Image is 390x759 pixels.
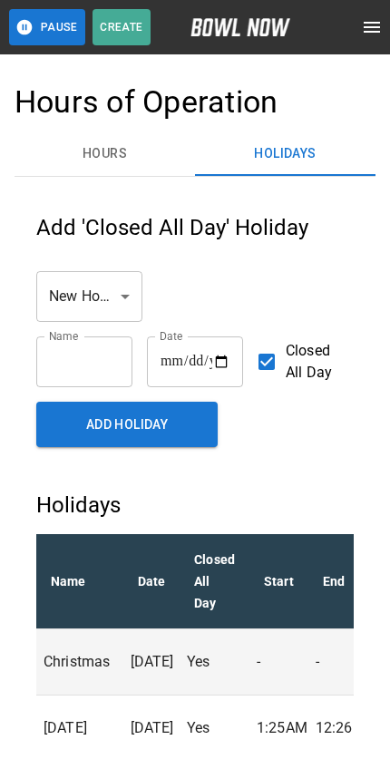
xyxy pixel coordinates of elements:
[187,717,249,739] p: Yes
[36,213,354,242] h5: Add 'Closed All Day' Holiday
[190,18,290,36] img: logo
[316,651,375,673] p: -
[195,132,375,176] button: Holidays
[249,534,308,629] th: Start
[36,271,142,322] div: New Holiday
[257,717,308,739] p: 1:25AM
[131,717,180,739] p: [DATE]
[257,651,308,673] p: -
[354,9,390,45] button: open drawer
[316,717,375,739] p: 12:26PM
[44,651,123,673] p: Christmas
[308,534,375,629] th: End
[9,9,85,45] button: Pause
[36,491,354,520] h5: Holidays
[286,340,339,384] span: Closed All Day
[15,132,375,176] div: basic tabs example
[44,717,123,739] p: [DATE]
[123,534,180,629] th: Date
[15,132,195,176] button: Hours
[187,651,249,673] p: Yes
[93,9,151,45] button: Create
[36,534,123,629] th: Name
[15,83,278,122] h4: Hours of Operation
[131,651,180,673] p: [DATE]
[180,534,249,629] th: Closed All Day
[36,402,218,447] button: Add Holiday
